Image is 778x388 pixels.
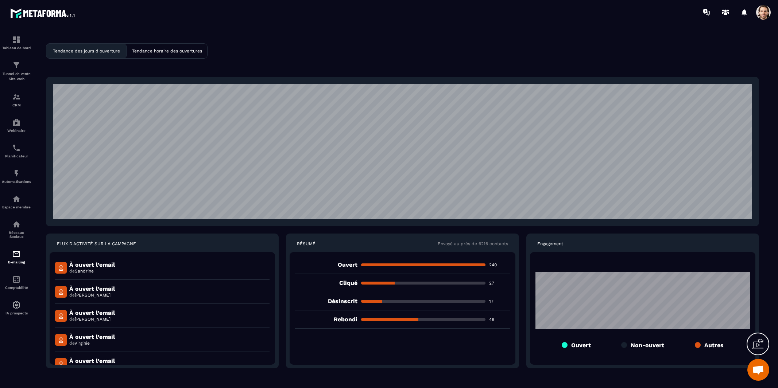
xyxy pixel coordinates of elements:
[75,317,111,322] span: [PERSON_NAME]
[2,189,31,215] a: automationsautomationsEspace membre
[2,138,31,164] a: schedulerschedulerPlanificateur
[69,357,115,364] p: À ouvert l’email
[12,275,21,284] img: accountant
[75,293,111,298] span: [PERSON_NAME]
[69,268,115,274] p: de
[438,241,508,247] p: Envoyé au près de 6216 contacts
[55,358,67,370] img: mail-detail-icon.f3b144a5.svg
[69,261,115,268] p: À ouvert l’email
[10,7,76,20] img: logo
[2,311,31,315] p: IA prospects
[69,364,115,370] p: de
[69,285,115,292] p: À ouvert l’email
[2,215,31,244] a: social-networksocial-networkRéseaux Sociaux
[53,48,120,54] p: Tendance des jours d'ouverture
[489,280,510,286] p: 27
[2,87,31,113] a: formationformationCRM
[2,260,31,264] p: E-mailing
[295,279,357,286] p: Cliqué
[2,103,31,107] p: CRM
[55,310,67,322] img: mail-detail-icon.f3b144a5.svg
[747,359,769,381] div: Open chat
[489,262,510,268] p: 240
[571,342,591,349] p: Ouvert
[12,61,21,70] img: formation
[69,309,115,316] p: À ouvert l’email
[2,71,31,82] p: Tunnel de vente Site web
[295,298,357,305] p: Désinscrit
[2,164,31,189] a: automationsautomationsAutomatisations
[12,220,21,229] img: social-network
[75,269,94,274] span: Sandrine
[297,241,316,247] p: RÉSUMÉ
[12,35,21,44] img: formation
[132,48,202,54] p: Tendance horaire des ouvertures
[12,93,21,101] img: formation
[12,195,21,203] img: automations
[69,340,115,346] p: de
[489,317,510,322] p: 46
[12,169,21,178] img: automations
[2,286,31,290] p: Comptabilité
[2,231,31,239] p: Réseaux Sociaux
[489,298,510,304] p: 17
[69,316,115,322] p: de
[2,205,31,209] p: Espace membre
[12,301,21,309] img: automations
[2,244,31,270] a: emailemailE-mailing
[295,261,357,268] p: Ouvert
[295,316,357,323] p: Rebondi
[704,342,724,349] p: Autres
[12,118,21,127] img: automations
[57,241,136,247] p: FLUX D'ACTIVITÉ SUR LA CAMPAGNE
[2,55,31,87] a: formationformationTunnel de vente Site web
[2,129,31,133] p: Webinaire
[2,154,31,158] p: Planificateur
[55,286,67,298] img: mail-detail-icon.f3b144a5.svg
[74,341,90,346] span: Virginie
[537,241,563,247] p: Engagement
[631,342,664,349] p: Non-ouvert
[2,30,31,55] a: formationformationTableau de bord
[69,333,115,340] p: À ouvert l’email
[2,113,31,138] a: automationsautomationsWebinaire
[55,334,67,346] img: mail-detail-icon.f3b144a5.svg
[69,292,115,298] p: de
[12,144,21,152] img: scheduler
[12,250,21,258] img: email
[2,180,31,184] p: Automatisations
[2,46,31,50] p: Tableau de bord
[2,270,31,295] a: accountantaccountantComptabilité
[55,262,67,274] img: mail-detail-icon.f3b144a5.svg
